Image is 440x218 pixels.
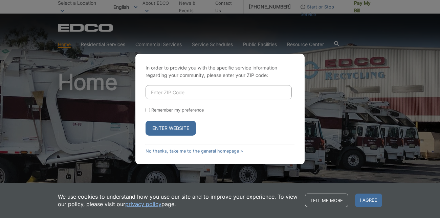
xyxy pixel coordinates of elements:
[125,200,161,208] a: privacy policy
[305,194,348,207] a: Tell me more
[151,107,204,113] label: Remember my preference
[355,194,382,207] span: I agree
[146,64,294,79] p: In order to provide you with the specific service information regarding your community, please en...
[146,85,292,99] input: Enter ZIP Code
[146,121,196,136] button: Enter Website
[146,148,243,154] a: No thanks, take me to the general homepage >
[58,193,298,208] p: We use cookies to understand how you use our site and to improve your experience. To view our pol...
